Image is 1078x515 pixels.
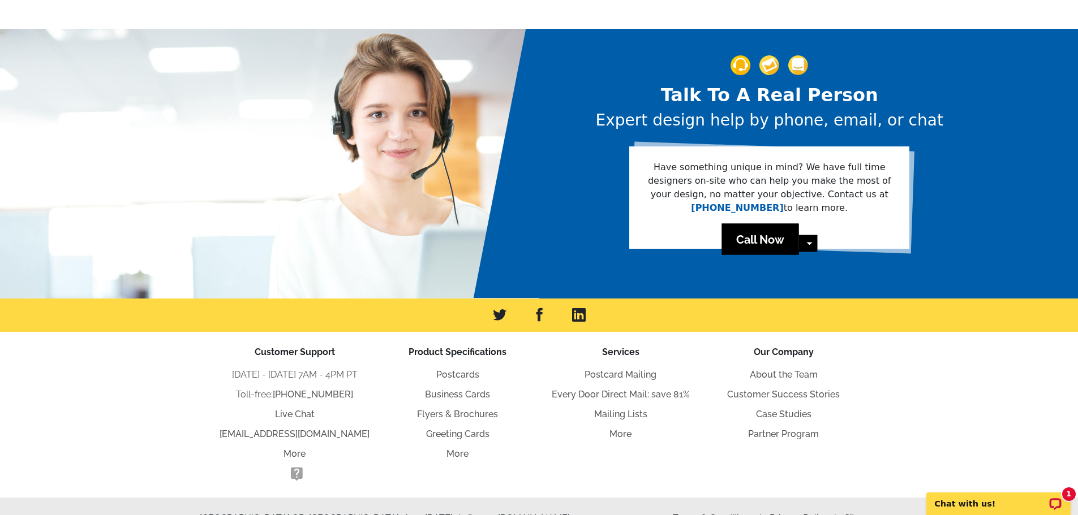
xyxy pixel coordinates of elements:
li: Toll-free: [213,388,376,401]
span: Product Specifications [409,347,506,357]
a: About the Team [750,369,818,380]
a: Live Chat [275,409,315,419]
a: Postcard Mailing [585,369,656,380]
h3: Expert design help by phone, email, or chat [596,111,943,130]
span: Services [602,347,639,357]
p: Have something unique in mind? We have full time designers on-site who can help you make the most... [647,161,891,215]
a: Case Studies [756,409,811,419]
a: More [609,429,632,439]
a: [EMAIL_ADDRESS][DOMAIN_NAME] [220,429,370,439]
a: Partner Program [748,429,819,439]
a: Flyers & Brochures [417,409,498,419]
a: Mailing Lists [594,409,647,419]
a: More [284,448,306,459]
a: Customer Success Stories [727,389,840,400]
span: Customer Support [255,347,335,357]
a: [PHONE_NUMBER] [273,389,353,400]
a: Business Cards [425,389,490,400]
a: More [446,448,469,459]
h2: Talk To A Real Person [596,84,943,106]
img: support-img-1.png [731,55,750,75]
li: [DATE] - [DATE] 7AM - 4PM PT [213,368,376,382]
a: Postcards [436,369,479,380]
a: Every Door Direct Mail: save 81% [552,389,690,400]
a: Greeting Cards [426,429,489,439]
img: support-img-2.png [759,55,779,75]
span: Our Company [754,347,814,357]
img: support-img-3_1.png [788,55,808,75]
a: Call Now [721,224,798,255]
a: [PHONE_NUMBER] [691,202,783,213]
iframe: LiveChat chat widget [919,479,1078,515]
